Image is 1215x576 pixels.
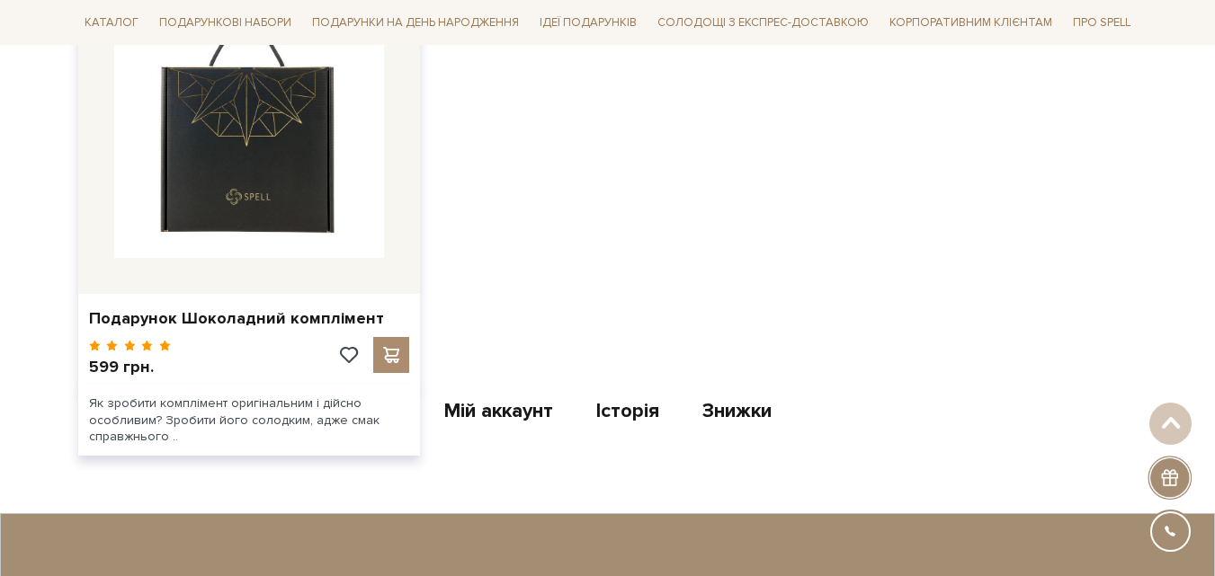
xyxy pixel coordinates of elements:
a: Солодощі з експрес-доставкою [650,7,876,38]
a: Історія [596,399,659,429]
div: Як зробити комплімент оригінальним і дійсно особливим? Зробити його солодким, адже смак справжньо... [78,385,420,456]
a: Знижки [702,399,772,429]
a: Подарунок Шоколадний комплімент [89,308,409,329]
a: Подарунки на День народження [305,9,526,37]
p: 599 грн. [89,357,171,377]
a: Про Spell [1066,9,1138,37]
a: Подарункові набори [152,9,299,37]
a: Корпоративним клієнтам [882,9,1059,37]
a: Мій аккаунт [444,399,553,429]
a: Каталог [77,9,146,37]
a: Ідеї подарунків [532,9,644,37]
